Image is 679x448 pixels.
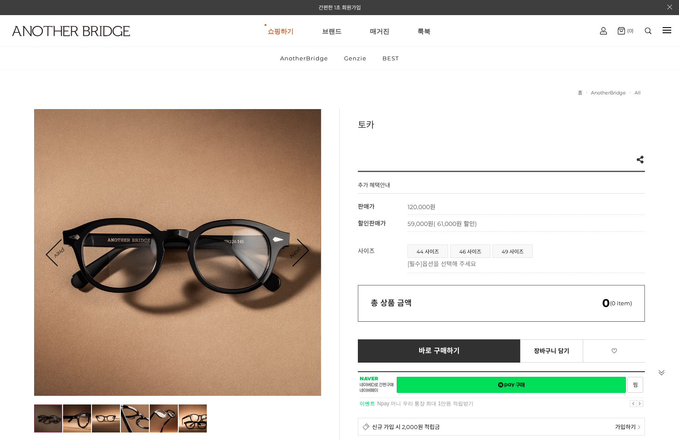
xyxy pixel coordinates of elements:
[433,220,477,228] span: ( 61,000원 할인)
[407,203,436,211] strong: 120,000원
[397,377,626,393] a: 새창
[372,423,440,431] span: 신규 가입 시 2,000원 적립금
[358,240,407,273] th: 사이즈
[578,90,582,96] a: 홈
[602,300,632,307] span: (0 item)
[375,47,406,69] a: BEST
[417,16,430,47] a: 룩북
[638,425,640,429] img: npay_sp_more.png
[358,203,375,210] span: 판매가
[377,401,474,407] a: Npay 머니 우리 통장 최대 1만원 적립받기
[268,16,294,47] a: 쇼핑하기
[408,245,448,257] a: 44 사이즈
[615,423,636,431] span: 가입하기
[407,244,448,258] li: 44 사이즈
[645,28,651,34] img: search
[360,401,375,407] strong: 이벤트
[34,109,321,396] img: d8a971c8d4098888606ba367a792ad14.jpg
[422,260,476,268] span: 옵션을 선택해 주세요
[370,16,389,47] a: 매거진
[47,240,73,266] a: Prev
[618,27,634,34] a: (0)
[337,47,374,69] a: Genzie
[319,4,361,11] a: 간편한 1초 회원가입
[407,220,477,228] span: 59,000원
[34,404,62,432] img: d8a971c8d4098888606ba367a792ad14.jpg
[322,16,341,47] a: 브랜드
[419,347,460,355] span: 바로 구매하기
[493,244,533,258] li: 49 사이즈
[635,90,641,96] a: All
[281,239,308,266] a: Next
[450,244,490,258] li: 46 사이즈
[493,245,532,257] a: 49 사이즈
[273,47,335,69] a: AnotherBridge
[371,298,412,308] strong: 총 상품 금액
[600,27,607,34] img: cart
[625,28,634,34] span: (0)
[591,90,626,96] a: AnotherBridge
[618,27,625,34] img: cart
[358,118,645,131] h3: 토카
[451,245,490,257] a: 46 사이즈
[358,339,521,363] a: 바로 구매하기
[520,339,583,363] a: 장바구니 담기
[363,423,370,430] img: detail_membership.png
[4,26,106,57] a: logo
[358,181,390,193] h4: 추가 혜택안내
[12,26,130,36] img: logo
[602,296,610,310] em: 0
[358,219,386,227] span: 할인판매가
[407,259,641,268] p: [필수]
[627,377,643,393] a: 새창
[358,418,645,435] a: 신규 가입 시 2,000원 적립금 가입하기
